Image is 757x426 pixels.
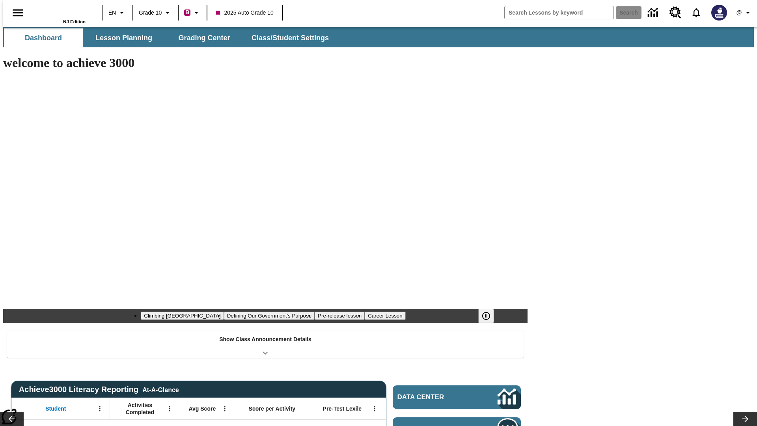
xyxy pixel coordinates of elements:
[3,56,528,70] h1: welcome to achieve 3000
[397,393,471,401] span: Data Center
[188,405,216,412] span: Avg Score
[3,27,754,47] div: SubNavbar
[4,28,83,47] button: Dashboard
[711,5,727,21] img: Avatar
[216,9,273,17] span: 2025 Auto Grade 10
[733,412,757,426] button: Lesson carousel, Next
[219,403,231,415] button: Open Menu
[6,1,30,24] button: Open side menu
[643,2,665,24] a: Data Center
[136,6,175,20] button: Grade: Grade 10, Select a grade
[219,335,311,344] p: Show Class Announcement Details
[665,2,686,23] a: Resource Center, Will open in new tab
[393,385,521,409] a: Data Center
[249,405,296,412] span: Score per Activity
[478,309,502,323] div: Pause
[19,385,179,394] span: Achieve3000 Literacy Reporting
[142,385,179,394] div: At-A-Glance
[224,312,315,320] button: Slide 2 Defining Our Government's Purpose
[7,331,524,358] div: Show Class Announcement Details
[164,403,175,415] button: Open Menu
[686,2,707,23] a: Notifications
[139,9,162,17] span: Grade 10
[84,28,163,47] button: Lesson Planning
[94,403,106,415] button: Open Menu
[34,4,86,19] a: Home
[45,405,66,412] span: Student
[105,6,130,20] button: Language: EN, Select a language
[478,309,494,323] button: Pause
[185,7,189,17] span: B
[108,9,116,17] span: EN
[369,403,380,415] button: Open Menu
[505,6,613,19] input: search field
[3,28,336,47] div: SubNavbar
[63,19,86,24] span: NJ Edition
[141,312,224,320] button: Slide 1 Climbing Mount Tai
[181,6,204,20] button: Boost Class color is violet red. Change class color
[114,402,166,416] span: Activities Completed
[245,28,335,47] button: Class/Student Settings
[165,28,244,47] button: Grading Center
[323,405,362,412] span: Pre-Test Lexile
[315,312,365,320] button: Slide 3 Pre-release lesson
[732,6,757,20] button: Profile/Settings
[365,312,405,320] button: Slide 4 Career Lesson
[34,3,86,24] div: Home
[707,2,732,23] button: Select a new avatar
[736,9,742,17] span: @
